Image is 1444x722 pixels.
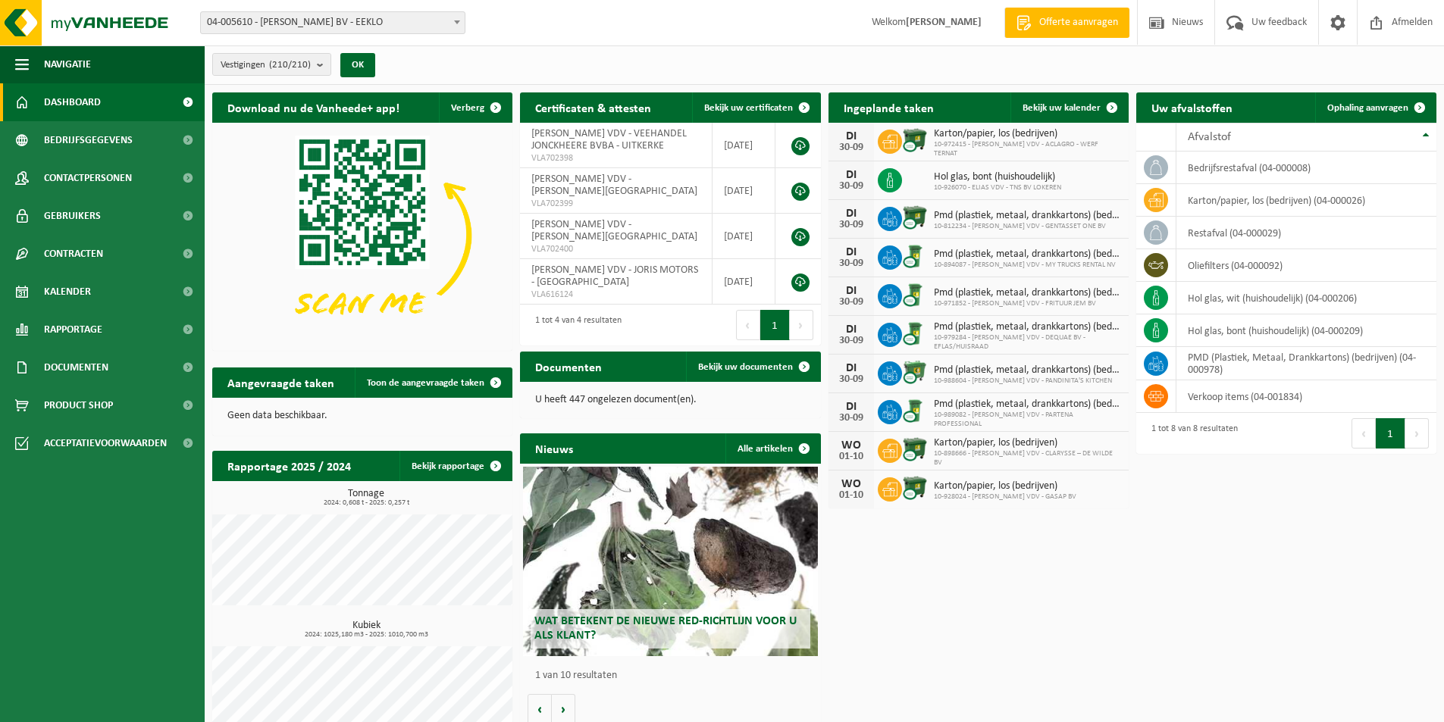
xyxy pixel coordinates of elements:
[934,333,1121,352] span: 10-979284 - [PERSON_NAME] VDV - DEQUAE BV - EFLAS/HUISRAAD
[1405,418,1429,449] button: Next
[1176,380,1436,413] td: verkoop items (04-001834)
[1315,92,1435,123] a: Ophaling aanvragen
[836,336,866,346] div: 30-09
[836,285,866,297] div: DI
[934,261,1121,270] span: 10-894087 - [PERSON_NAME] VDV - MY TRUCKS RENTAL NV
[531,219,697,242] span: [PERSON_NAME] VDV - [PERSON_NAME][GEOGRAPHIC_DATA]
[200,11,465,34] span: 04-005610 - ELIAS VANDEVOORDE BV - EEKLO
[1376,418,1405,449] button: 1
[704,103,793,113] span: Bekijk uw certificaten
[212,367,349,397] h2: Aangevraagde taken
[836,130,866,142] div: DI
[836,220,866,230] div: 30-09
[1176,184,1436,217] td: karton/papier, los (bedrijven) (04-000026)
[713,168,776,214] td: [DATE]
[534,615,797,642] span: Wat betekent de nieuwe RED-richtlijn voor u als klant?
[44,197,101,235] span: Gebruikers
[1010,92,1127,123] a: Bekijk uw kalender
[355,367,511,398] a: Toon de aangevraagde taken
[934,399,1121,411] span: Pmd (plastiek, metaal, drankkartons) (bedrijven)
[520,352,617,381] h2: Documenten
[713,123,776,168] td: [DATE]
[713,259,776,305] td: [DATE]
[902,436,928,462] img: WB-1100-CU
[44,121,133,159] span: Bedrijfsgegevens
[439,92,511,123] button: Verberg
[934,287,1121,299] span: Pmd (plastiek, metaal, drankkartons) (bedrijven)
[44,273,91,311] span: Kalender
[836,181,866,192] div: 30-09
[220,631,512,639] span: 2024: 1025,180 m3 - 2025: 1010,700 m3
[934,411,1121,429] span: 10-989082 - [PERSON_NAME] VDV - PARTENA PROFESSIONAL
[451,103,484,113] span: Verberg
[44,386,113,424] span: Product Shop
[934,492,1076,502] span: 10-928024 - [PERSON_NAME] VDV - GASAP BV
[736,310,760,340] button: Previous
[934,321,1121,333] span: Pmd (plastiek, metaal, drankkartons) (bedrijven)
[692,92,819,123] a: Bekijk uw certificaten
[686,352,819,382] a: Bekijk uw documenten
[934,449,1121,467] span: 10-898666 - [PERSON_NAME] VDV - CLARYSSE – DE WILDE BV
[1176,347,1436,380] td: PMD (Plastiek, Metaal, Drankkartons) (bedrijven) (04-000978)
[902,320,928,346] img: WB-0240-CU
[531,173,697,197] span: [PERSON_NAME] VDV - [PERSON_NAME][GEOGRAPHIC_DATA]
[1188,131,1231,143] span: Afvalstof
[906,17,982,28] strong: [PERSON_NAME]
[836,490,866,501] div: 01-10
[1176,152,1436,184] td: bedrijfsrestafval (04-000008)
[836,208,866,220] div: DI
[1327,103,1408,113] span: Ophaling aanvragen
[44,348,108,386] span: Documenten
[1144,417,1238,450] div: 1 tot 8 van 8 resultaten
[221,54,311,77] span: Vestigingen
[531,152,700,164] span: VLA702398
[828,92,949,122] h2: Ingeplande taken
[1352,418,1376,449] button: Previous
[1176,282,1436,314] td: hol glas, wit (huishoudelijk) (04-000206)
[44,45,91,83] span: Navigatie
[44,424,167,462] span: Acceptatievoorwaarden
[1136,92,1248,122] h2: Uw afvalstoffen
[399,451,511,481] a: Bekijk rapportage
[713,214,776,259] td: [DATE]
[220,489,512,507] h3: Tonnage
[934,248,1121,261] span: Pmd (plastiek, metaal, drankkartons) (bedrijven)
[212,53,331,76] button: Vestigingen(210/210)
[212,451,366,480] h2: Rapportage 2025 / 2024
[1176,249,1436,282] td: oliefilters (04-000092)
[227,411,497,421] p: Geen data beschikbaar.
[44,235,103,273] span: Contracten
[836,452,866,462] div: 01-10
[367,378,484,388] span: Toon de aangevraagde taken
[535,395,805,405] p: U heeft 447 ongelezen document(en).
[201,12,465,33] span: 04-005610 - ELIAS VANDEVOORDE BV - EEKLO
[528,308,622,342] div: 1 tot 4 van 4 resultaten
[902,243,928,269] img: WB-0240-CU
[934,171,1061,183] span: Hol glas, bont (huishoudelijk)
[1176,217,1436,249] td: restafval (04-000029)
[1176,314,1436,347] td: hol glas, bont (huishoudelijk) (04-000209)
[523,467,817,656] a: Wat betekent de nieuwe RED-richtlijn voor u als klant?
[836,439,866,452] div: WO
[44,311,102,348] span: Rapportage
[836,413,866,424] div: 30-09
[531,289,700,301] span: VLA616124
[836,362,866,374] div: DI
[902,398,928,424] img: WB-0240-CU
[212,92,415,122] h2: Download nu de Vanheede+ app!
[531,198,700,210] span: VLA702399
[934,377,1121,386] span: 10-988604 - [PERSON_NAME] VDV - PANDINITA'S KITCHEN
[1023,103,1101,113] span: Bekijk uw kalender
[1035,15,1122,30] span: Offerte aanvragen
[934,222,1121,231] span: 10-812234 - [PERSON_NAME] VDV - GENTASSET ONE BV
[836,374,866,385] div: 30-09
[902,127,928,153] img: WB-1100-CU
[520,433,588,463] h2: Nieuws
[44,83,101,121] span: Dashboard
[698,362,793,372] span: Bekijk uw documenten
[836,478,866,490] div: WO
[934,437,1121,449] span: Karton/papier, los (bedrijven)
[836,142,866,153] div: 30-09
[520,92,666,122] h2: Certificaten & attesten
[220,499,512,507] span: 2024: 0,608 t - 2025: 0,257 t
